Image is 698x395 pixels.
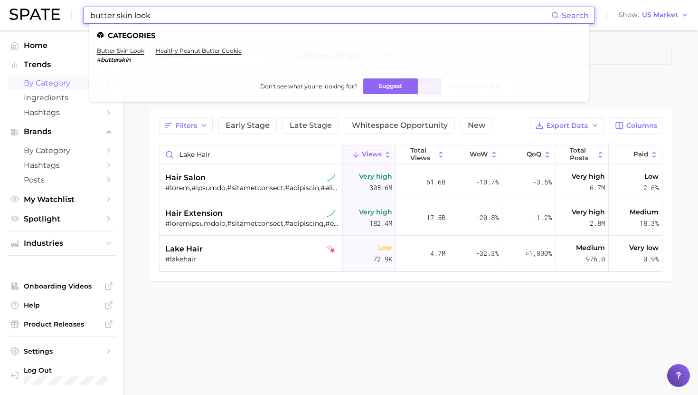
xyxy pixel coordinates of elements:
span: Search [562,11,589,20]
span: 0.9% [643,253,659,265]
input: Search here for a brand, industry, or ingredient [89,7,551,23]
span: Total Views [410,147,435,162]
span: lake hair [165,243,203,255]
a: Spotlight [8,212,116,226]
span: Late Stage [290,122,332,129]
button: WoW [449,145,502,164]
span: 6.7m [590,182,605,193]
a: Hashtags [8,158,116,173]
span: Log Out [24,366,108,375]
span: Product Releases [24,320,100,328]
span: QoQ [527,151,541,158]
span: Very low [629,242,659,253]
a: Hashtags [8,105,116,120]
span: Don't see what you're looking for? [260,83,358,90]
button: hair salontiktok sustained riser#lorem,#ipsumdo,#sitametconsect,#adipiscin,#elitseddoei,#temp_inc... [160,164,662,200]
span: Low [644,171,659,182]
span: -3.5% [533,176,552,188]
span: Hashtags [24,161,100,170]
span: hair salon [165,172,206,183]
button: Paid [609,145,662,164]
span: Industries [24,239,100,248]
span: Export Data [547,122,588,130]
div: #lakehair [165,255,339,263]
span: >1,000% [525,249,552,258]
button: Total Views [396,145,449,164]
span: 4.7m [430,248,445,259]
span: by Category [24,78,100,87]
a: Help [8,298,116,312]
span: 61.6b [426,176,445,188]
span: by Category [24,146,100,155]
span: Ingredients [24,93,100,102]
span: 17.5b [426,212,445,223]
span: Very high [359,206,392,218]
span: Very high [359,171,392,182]
a: Onboarding Videos [8,279,116,293]
div: #loremipsumdolo‎‎,#sitametconsect,#adipiscing,#elitseddoeiusmodtempori,#utlaboreetdol,#magnaaliqu... [165,219,339,228]
div: #lorem,#ipsumdo,#sitametconsect,#adipiscin,#elitseddoei,#temp_incidi,#utlaboree,#doloremagnaaliqu... [165,183,339,192]
a: by Category [8,143,116,158]
a: by Category [8,76,116,90]
img: tiktok sustained riser [327,209,335,218]
span: Settings [24,347,100,356]
span: US Market [642,12,678,18]
span: Posts [24,175,100,184]
button: Total Posts [556,145,609,164]
span: Total Posts [570,147,594,162]
span: Paid [633,151,648,158]
span: Very high [572,171,605,182]
span: New [468,122,485,129]
span: Home [24,41,100,50]
button: Views [343,145,396,164]
img: SPATE [9,9,60,20]
button: Columns [610,117,662,134]
a: My Watchlist [8,192,116,207]
span: Whitespace Opportunity [352,122,448,129]
li: Categories [97,31,581,39]
a: healthy peanut butter cookie [156,47,242,54]
span: Trends [24,60,100,69]
span: 182.4m [369,218,392,229]
button: Export Data [530,117,604,134]
span: -1.2% [533,212,552,223]
span: 976.0 [586,253,605,265]
button: Brands [8,125,116,139]
a: Product Releases [8,317,116,331]
button: lake hairtiktok falling star#lakehairLow72.9k4.7m-32.3%>1,000%Medium976.0Very low0.9% [160,236,662,271]
span: 18.3% [640,218,659,229]
span: Show [618,12,639,18]
span: 72.9k [373,253,392,265]
span: -20.8% [476,212,499,223]
span: 2.6% [643,182,659,193]
span: WoW [470,151,488,158]
span: Medium [630,206,659,218]
span: -10.7% [476,176,499,188]
span: Columns [626,122,657,130]
span: Early Stage [226,122,270,129]
a: Ingredients [8,90,116,105]
span: 2.8m [590,218,605,229]
span: Very high [572,206,605,218]
button: Filters [159,117,213,134]
span: Help [24,301,100,309]
span: Low [378,242,392,253]
button: Industries [8,236,116,250]
span: Spotlight [24,214,100,223]
button: hair extensiontiktok sustained riser#loremipsumdolo‎‎,#sitametconsect,#adipiscing,#elitseddoeiusm... [160,200,662,236]
a: Log out. Currently logged in with e-mail mathilde@spate.nyc. [8,363,116,387]
img: tiktok sustained riser [327,173,335,182]
span: Hashtags [24,108,100,117]
em: butterskin [101,56,131,63]
span: My Watchlist [24,195,100,204]
a: Home [8,38,116,53]
span: Views [362,151,382,158]
img: tiktok falling star [327,245,335,253]
span: Onboarding Videos [24,282,100,290]
span: Filters [176,122,197,130]
span: Brands [24,127,100,136]
a: Posts [8,173,116,187]
a: Settings [8,344,116,358]
input: Search in beauty [160,145,342,164]
span: Medium [576,242,605,253]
